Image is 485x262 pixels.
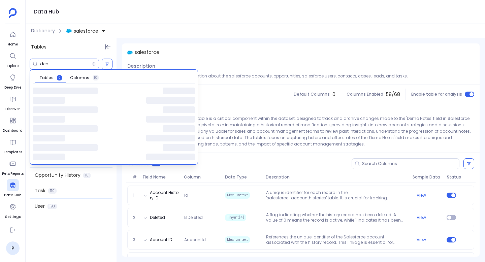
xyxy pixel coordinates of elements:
[130,193,140,198] span: 1.
[35,203,45,210] span: User
[130,215,140,220] span: 2.
[7,63,19,69] span: Explore
[263,190,410,201] p: A unique identifier for each record in the 'salesforce_accounthistories' table. It is crucial for...
[417,237,426,242] button: View
[182,215,222,220] span: IsDeleted
[127,115,474,147] p: The 'salesforce_accounthistories' table is a critical component within the dataset, designed to t...
[6,241,20,255] a: P
[222,174,263,180] span: Data Type
[103,42,112,52] button: Hide Tables
[5,201,21,220] a: Settings
[182,193,222,198] span: Id
[34,7,59,17] h1: Data Hub
[263,174,410,180] span: Description
[57,75,62,80] span: 0
[182,237,222,242] span: AccountId
[26,38,117,56] div: Tables
[4,179,21,198] a: Data Hub
[135,49,159,56] span: salesforce
[332,91,335,98] span: 0
[150,190,179,201] button: Account History ID
[127,50,133,55] img: salesforce.svg
[4,193,21,198] span: Data Hub
[5,214,21,220] span: Settings
[347,92,383,97] span: Columns Enabled
[70,75,89,80] span: Columns
[410,174,444,180] span: Sample Data
[5,93,20,112] a: Discover
[4,85,21,90] span: Deep Dive
[35,187,45,194] span: Task
[2,158,24,176] a: PetaReports
[93,75,99,80] span: 10
[48,188,57,194] span: 110
[74,28,98,34] span: salesforce
[7,50,19,69] a: Explore
[35,172,80,179] span: Opportunity History
[150,237,172,242] button: Account ID
[225,192,250,199] span: Mediumtext
[47,204,57,209] span: 193
[225,214,246,221] span: Tinyint(4)
[140,174,181,180] span: Field Name
[444,174,458,180] span: Status
[66,28,72,34] img: salesforce.svg
[225,236,250,243] span: Mediumtext
[263,234,410,245] p: References the unique identifier of the Salesforce account associated with the history record. Th...
[7,28,19,47] a: Home
[150,215,165,220] button: Deleted
[7,42,19,47] span: Home
[263,212,410,223] p: A flag indicating whether the history record has been deleted. A value of 0 means the record is a...
[3,136,22,155] a: Templates
[127,73,474,79] p: This data source contains information about the salesforce accounts, opportunities, salesforce us...
[3,150,22,155] span: Templates
[362,161,459,166] input: Search Columns
[3,128,23,133] span: Dashboard
[130,174,140,180] span: #
[411,92,462,97] span: Enable table for analysis
[39,75,54,80] span: Tables
[5,106,20,112] span: Discover
[31,27,55,34] span: Dictionary
[417,193,426,198] button: View
[2,171,24,176] span: PetaReports
[417,215,426,220] button: View
[127,63,155,70] span: Description
[65,26,107,36] button: salesforce
[9,8,17,18] img: petavue logo
[3,114,23,133] a: Dashboard
[130,237,140,242] span: 3.
[4,71,21,90] a: Deep Dive
[181,174,222,180] span: Column
[294,92,330,97] span: Default Columns
[83,173,91,178] span: 16
[386,91,400,98] span: 58 / 68
[40,61,92,67] input: Search Tables/Columns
